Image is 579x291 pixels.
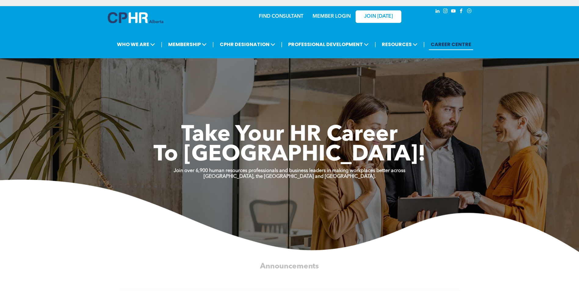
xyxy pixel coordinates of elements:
a: Social network [466,8,473,16]
span: CPHR DESIGNATION [218,39,277,50]
span: JOIN [DATE] [364,14,393,20]
a: MEMBER LOGIN [313,14,351,19]
li: | [212,38,214,51]
span: PROFESSIONAL DEVELOPMENT [286,39,371,50]
a: facebook [458,8,465,16]
li: | [375,38,376,51]
img: A blue and white logo for cp alberta [108,12,163,23]
span: Take Your HR Career [181,124,398,146]
a: CAREER CENTRE [429,39,473,50]
span: To [GEOGRAPHIC_DATA]! [154,144,426,166]
strong: [GEOGRAPHIC_DATA], the [GEOGRAPHIC_DATA] and [GEOGRAPHIC_DATA]. [204,174,376,179]
span: WHO WE ARE [115,39,157,50]
span: RESOURCES [380,39,419,50]
a: FIND CONSULTANT [259,14,303,19]
a: JOIN [DATE] [356,10,401,23]
li: | [281,38,283,51]
span: Announcements [260,263,319,270]
a: linkedin [434,8,441,16]
span: MEMBERSHIP [166,39,208,50]
li: | [161,38,162,51]
li: | [423,38,425,51]
a: instagram [442,8,449,16]
a: youtube [450,8,457,16]
strong: Join over 6,900 human resources professionals and business leaders in making workplaces better ac... [174,168,405,173]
